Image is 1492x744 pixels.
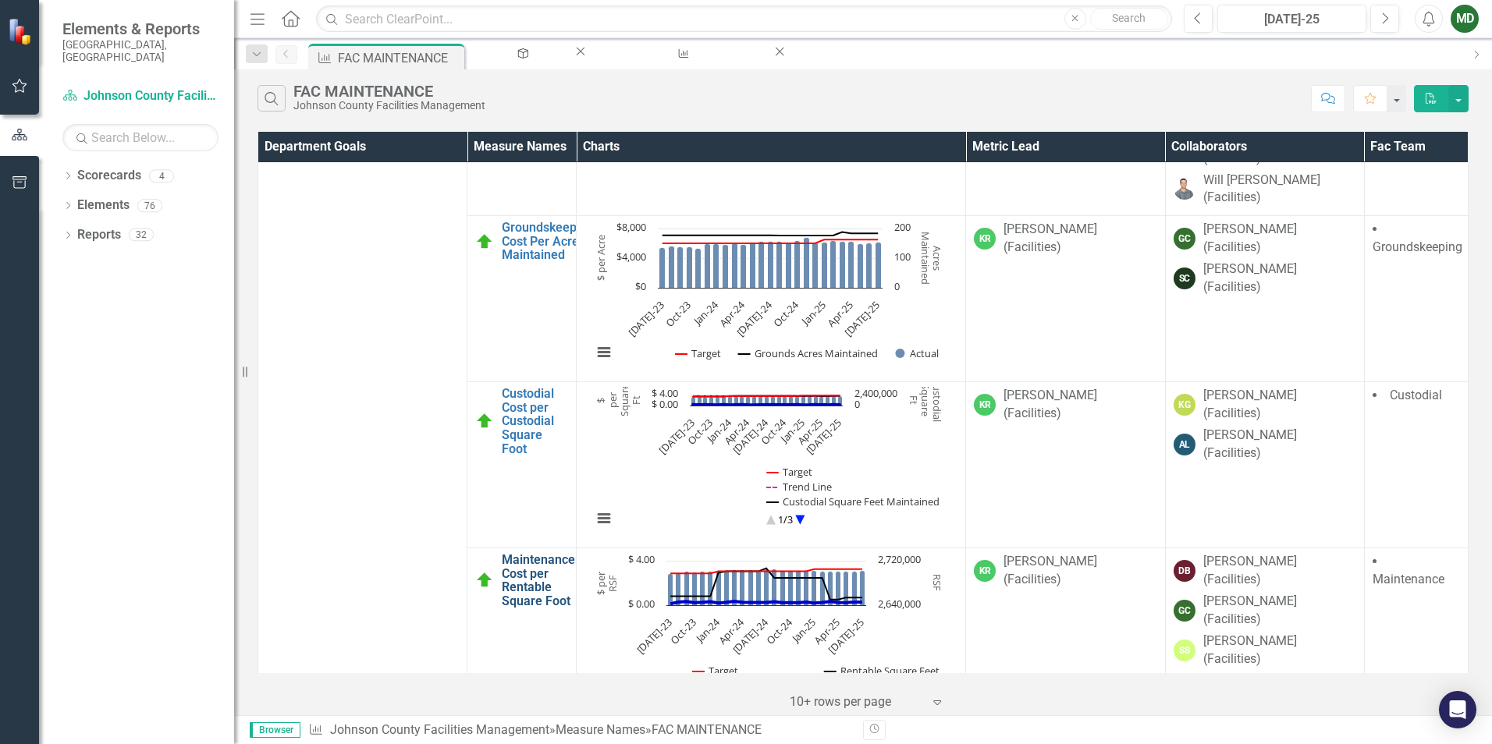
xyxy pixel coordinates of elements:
div: GC [1174,600,1195,622]
text: [DATE]-24 [734,298,776,340]
text: $ per Square Ft [595,384,644,416]
text: Apr-25 [825,298,856,329]
path: Feb-25, 6,375.18165106. Actual. [830,241,837,289]
text: $8,000 [616,220,646,234]
path: May-25, 3.03569181. Actual. [844,572,849,606]
path: Sep-24, 6,163.76406135. Actual. [786,243,792,289]
text: Oct-23 [663,298,694,329]
div: GC [1174,228,1195,250]
span: Search [1112,12,1146,24]
a: Financial Stability [467,44,573,63]
g: Actual, series 3 of 3. Bar series with 25 bars. Y axis, $ per Acre. [659,238,882,289]
a: Operating Expense Per Square Foot [588,44,772,63]
g: Custodial Square Feet Maintained, series 3 of 5. Line with 25 data points. Y axis, Custodial Squa... [690,393,844,399]
path: May-25, 5,992.72062403. Actual. [858,244,864,289]
div: » » [308,721,851,739]
div: SS [1174,639,1195,661]
path: Aug-23, 5,641.39412097. Actual. [669,246,675,289]
div: DB [1174,560,1195,582]
span: Custodial [1390,388,1442,402]
path: Jul-24, 6,260.21004805. Actual. [768,242,774,289]
text: Apr-24 [716,615,748,647]
div: Operating Expense Per Square Foot [602,58,758,78]
path: Apr-25, 3.0614038. Actual. [836,572,841,606]
button: Show Rentable Square Feet [824,664,940,678]
g: Target, series 1 of 4. Line with 25 data points. Y axis, $ per RSF. [668,566,865,577]
div: [PERSON_NAME] (Facilities) [1203,221,1356,257]
path: Oct-24, 3.15269181. Actual. [788,571,794,606]
path: Dec-24, 6,165.86190328. Actual. [812,243,819,289]
path: Nov-24, 6,742.68829114. Actual. [804,238,810,289]
button: View chart menu, Chart [593,508,615,530]
img: On Target [475,571,494,590]
input: Search ClearPoint... [316,5,1172,33]
text: Oct-24 [758,416,790,448]
text: [DATE]-25 [841,298,883,339]
span: Maintenance [1373,572,1444,586]
span: Groundskeeping [1373,239,1462,254]
path: Mar-25, 6,291.78421333. Actual. [840,242,846,289]
path: Sep-23, 5,547.17303561. Actual. [677,247,684,289]
div: 32 [129,229,154,242]
path: Jan-25, 6,147.69799265. Actual. [822,243,828,289]
text: [DATE]-23 [634,615,675,657]
path: Sep-24, 3.15494454. Actual. [780,571,786,606]
path: Feb-24, 3.12789182. Actual. [724,571,730,606]
text: Jan-25 [777,416,808,447]
text: $4,000 [616,250,646,264]
path: Nov-23, 5,303.15200678. Actual. [695,249,702,289]
div: [PERSON_NAME] (Facilities) [1203,632,1356,668]
div: 76 [137,199,162,212]
text: $ 4.00 [628,552,655,566]
img: On Target [475,412,494,430]
div: Will [PERSON_NAME] (Facilities) [1203,172,1356,207]
text: [DATE]-24 [730,416,772,458]
text: [DATE]-23 [656,416,698,457]
text: Apr-25 [812,615,843,647]
text: Oct-24 [764,615,796,647]
text: Oct-23 [668,615,699,647]
text: [DATE]-25 [826,615,867,657]
text: [DATE]-24 [730,615,772,657]
path: Dec-23, 5,905.10477242. Actual. [705,244,711,289]
div: KR [974,394,996,416]
text: Acres Maintained [918,232,944,285]
path: Jul-25, 6,128.1412471. Actual. [876,243,882,289]
path: Jul-23, 5,432.67798614. Actual. [659,248,666,289]
div: FAC MAINTENANCE [652,722,762,737]
g: Period Value, series 4 of 5. Line with 25 data points. Y axis, $ per Square Ft. [690,402,844,409]
text: $ 0.00 [652,397,678,411]
path: Oct-23, 5,528.77761447. Actual. [687,247,693,289]
path: Nov-24, 3.12514103. Actual. [796,571,801,606]
button: Show Grounds Acres Maintained [738,346,879,360]
a: Measure Names [556,722,645,737]
path: Mar-24, 3.2185485. Actual. [732,570,737,606]
g: Target, series 1 of 5. Line with 25 data points. Y axis, $ per Square Ft. [690,393,844,400]
div: FAC MAINTENANCE [338,48,460,68]
path: Feb-24, 5,856.464429. Actual. [723,245,729,289]
path: Jan-25, 3.09694267. Actual. [812,571,817,606]
div: SC [1174,267,1195,289]
a: Reports [77,226,121,244]
div: Chart. Highcharts interactive chart. [584,387,957,543]
text: [DATE]-23 [626,298,667,339]
button: MD [1451,5,1479,33]
path: Jan-24, 5,947.61800188. Actual. [713,244,719,289]
text: 200 [894,220,911,234]
div: KR [974,560,996,582]
text: Jan-24 [692,615,723,647]
text: $ per Acre [595,236,609,282]
path: Jul-24, 3.22060695. Actual. [764,570,769,606]
path: Mar-24, 6,012.2848696. Actual. [732,243,738,289]
button: View chart menu, Chart [593,342,615,363]
a: Scorecards [77,167,141,185]
a: Johnson County Facilities Management [62,87,218,105]
text: Jan-25 [798,298,829,329]
text: 0 [894,279,900,293]
g: Actual, series 4 of 4. Bar series with 25 bars. Y axis, $ per RSF. [668,569,865,606]
span: Elements & Reports [62,19,218,38]
path: Dec-24, 3.10005414. Actual. [804,571,809,606]
text: Jan-24 [703,416,734,447]
button: [DATE]-25 [1217,5,1366,33]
